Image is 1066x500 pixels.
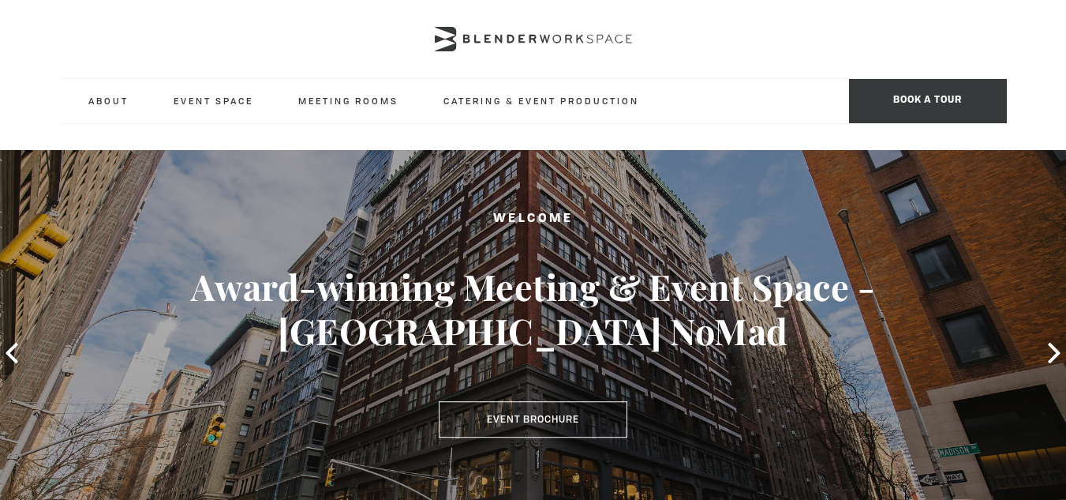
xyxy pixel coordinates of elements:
a: Catering & Event Production [431,79,652,122]
a: About [76,79,141,122]
a: Meeting Rooms [286,79,411,122]
h2: Welcome [54,210,1013,230]
span: Book a tour [849,79,1007,123]
a: Event Brochure [439,401,627,438]
a: Event Space [161,79,266,122]
h3: Award-winning Meeting & Event Space - [GEOGRAPHIC_DATA] NoMad [54,265,1013,354]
